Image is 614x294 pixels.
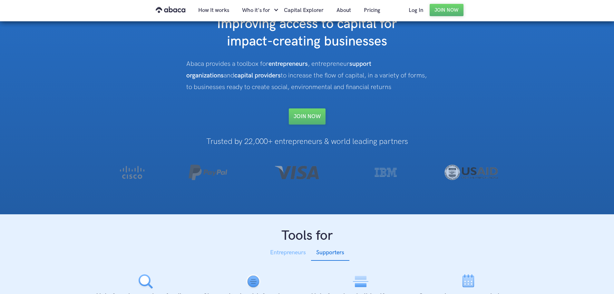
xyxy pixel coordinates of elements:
h1: Improving access to capital for impact-creating businesses [178,15,436,50]
div: Supporters [316,248,344,258]
h1: Tools for [92,227,522,245]
div: Abaca provides a toolbox for , entrepreneur and to increase the flow of capital, in a variety of ... [186,58,428,93]
strong: capital providers [234,72,281,79]
a: Join NOW [289,108,326,125]
div: Entrepreneurs [270,248,306,258]
a: Join Now [430,4,463,16]
h1: Trusted by 22,000+ entrepreneurs & world leading partners [92,137,522,146]
strong: entrepreneurs [268,60,308,68]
